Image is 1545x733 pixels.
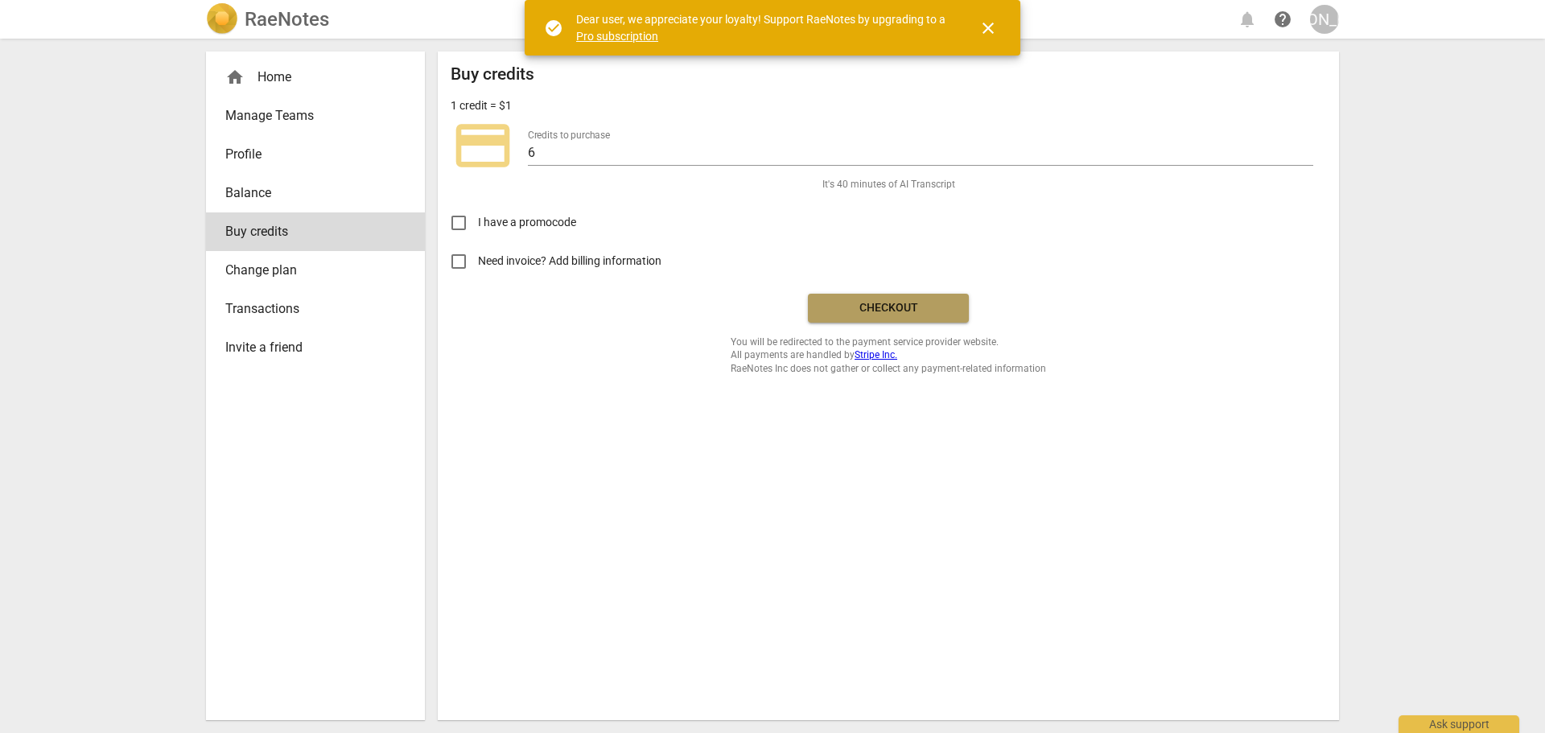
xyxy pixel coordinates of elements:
[225,145,393,164] span: Profile
[225,68,393,87] div: Home
[576,11,950,44] div: Dear user, we appreciate your loyalty! Support RaeNotes by upgrading to a
[206,251,425,290] a: Change plan
[206,58,425,97] div: Home
[808,294,969,323] button: Checkout
[451,97,512,114] p: 1 credit = $1
[1310,5,1339,34] button: [PERSON_NAME]
[731,336,1046,376] span: You will be redirected to the payment service provider website. All payments are handled by RaeNo...
[821,300,956,316] span: Checkout
[245,8,329,31] h2: RaeNotes
[225,299,393,319] span: Transactions
[206,97,425,135] a: Manage Teams
[206,3,238,35] img: Logo
[855,349,897,360] a: Stripe Inc.
[969,9,1007,47] button: Close
[225,338,393,357] span: Invite a friend
[225,183,393,203] span: Balance
[225,261,393,280] span: Change plan
[206,174,425,212] a: Balance
[478,214,576,231] span: I have a promocode
[225,68,245,87] span: home
[478,253,664,270] span: Need invoice? Add billing information
[206,328,425,367] a: Invite a friend
[206,135,425,174] a: Profile
[206,290,425,328] a: Transactions
[528,130,610,140] label: Credits to purchase
[822,178,955,191] span: It's 40 minutes of AI Transcript
[978,19,998,38] span: close
[206,3,329,35] a: LogoRaeNotes
[1399,715,1519,733] div: Ask support
[451,64,534,84] h2: Buy credits
[225,106,393,126] span: Manage Teams
[544,19,563,38] span: check_circle
[576,30,658,43] a: Pro subscription
[1273,10,1292,29] span: help
[225,222,393,241] span: Buy credits
[451,113,515,178] span: credit_card
[1268,5,1297,34] a: Help
[206,212,425,251] a: Buy credits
